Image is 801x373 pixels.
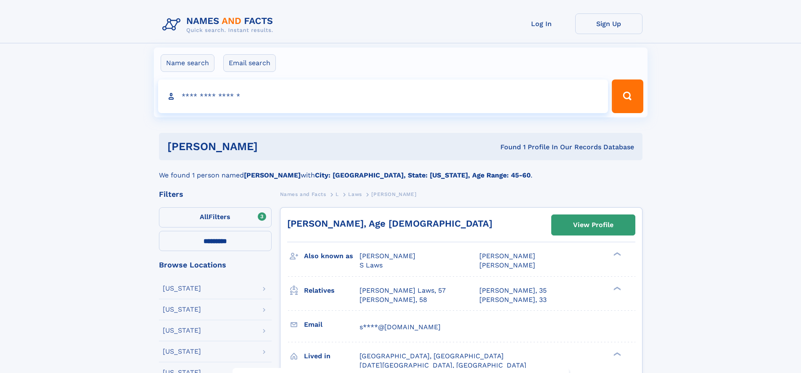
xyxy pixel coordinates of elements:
[163,285,201,292] div: [US_STATE]
[360,286,446,295] a: [PERSON_NAME] Laws, 57
[280,189,326,199] a: Names and Facts
[552,215,635,235] a: View Profile
[348,189,362,199] a: Laws
[163,327,201,334] div: [US_STATE]
[159,261,272,269] div: Browse Locations
[304,349,360,363] h3: Lived in
[611,351,621,357] div: ❯
[287,218,492,229] a: [PERSON_NAME], Age [DEMOGRAPHIC_DATA]
[360,295,427,304] a: [PERSON_NAME], 58
[612,79,643,113] button: Search Button
[159,160,642,180] div: We found 1 person named with .
[479,286,547,295] a: [PERSON_NAME], 35
[163,348,201,355] div: [US_STATE]
[348,191,362,197] span: Laws
[360,352,504,360] span: [GEOGRAPHIC_DATA], [GEOGRAPHIC_DATA]
[611,251,621,257] div: ❯
[159,13,280,36] img: Logo Names and Facts
[360,361,526,369] span: [DATE][GEOGRAPHIC_DATA], [GEOGRAPHIC_DATA]
[371,191,416,197] span: [PERSON_NAME]
[479,261,535,269] span: [PERSON_NAME]
[304,283,360,298] h3: Relatives
[336,189,339,199] a: L
[573,215,613,235] div: View Profile
[161,54,214,72] label: Name search
[200,213,209,221] span: All
[315,171,531,179] b: City: [GEOGRAPHIC_DATA], State: [US_STATE], Age Range: 45-60
[379,143,634,152] div: Found 1 Profile In Our Records Database
[159,207,272,228] label: Filters
[479,295,547,304] a: [PERSON_NAME], 33
[163,306,201,313] div: [US_STATE]
[159,190,272,198] div: Filters
[304,249,360,263] h3: Also known as
[479,252,535,260] span: [PERSON_NAME]
[304,317,360,332] h3: Email
[244,171,301,179] b: [PERSON_NAME]
[611,286,621,291] div: ❯
[508,13,575,34] a: Log In
[360,252,415,260] span: [PERSON_NAME]
[360,261,383,269] span: S Laws
[575,13,642,34] a: Sign Up
[223,54,276,72] label: Email search
[336,191,339,197] span: L
[167,141,379,152] h1: [PERSON_NAME]
[158,79,608,113] input: search input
